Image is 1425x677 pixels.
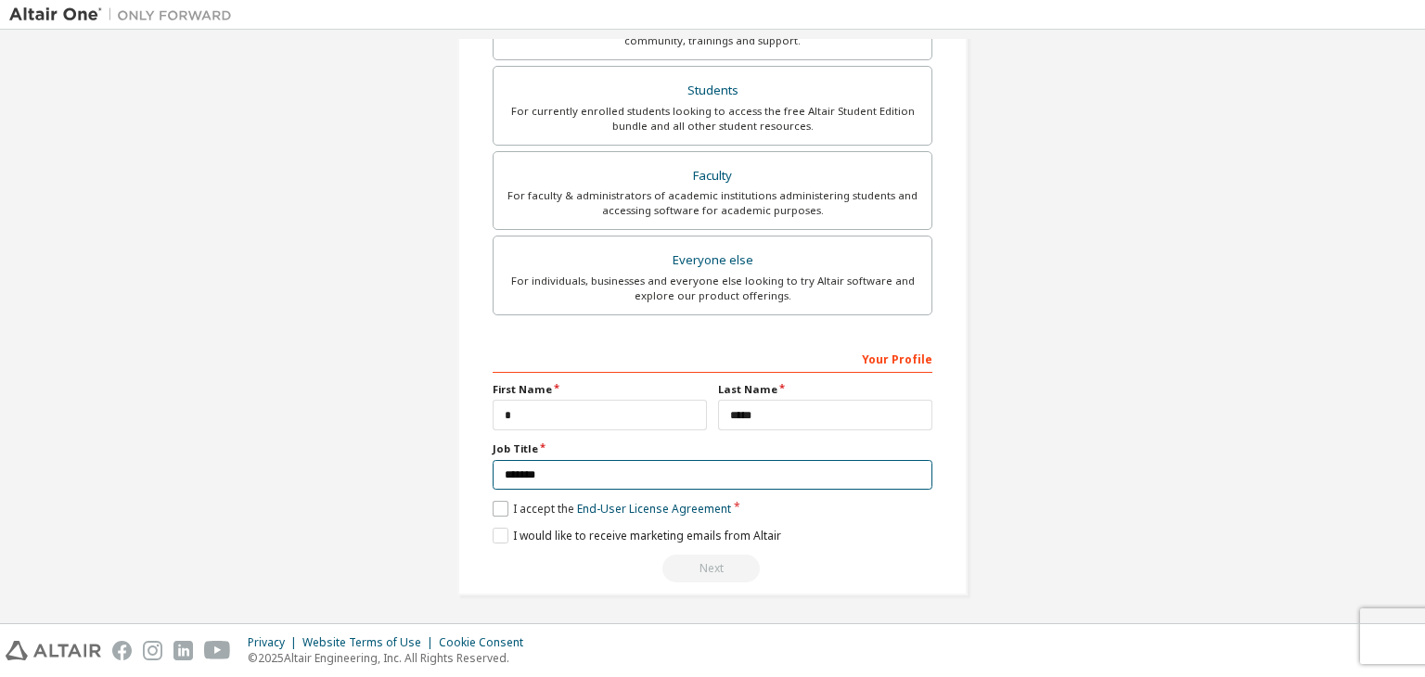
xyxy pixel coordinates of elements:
[493,528,781,543] label: I would like to receive marketing emails from Altair
[505,248,920,274] div: Everyone else
[9,6,241,24] img: Altair One
[505,78,920,104] div: Students
[505,188,920,218] div: For faculty & administrators of academic institutions administering students and accessing softwa...
[577,501,731,517] a: End-User License Agreement
[248,650,534,666] p: © 2025 Altair Engineering, Inc. All Rights Reserved.
[302,635,439,650] div: Website Terms of Use
[493,382,707,397] label: First Name
[493,501,731,517] label: I accept the
[112,641,132,660] img: facebook.svg
[505,163,920,189] div: Faculty
[493,343,932,373] div: Your Profile
[505,274,920,303] div: For individuals, businesses and everyone else looking to try Altair software and explore our prod...
[173,641,193,660] img: linkedin.svg
[493,555,932,582] div: Read and acccept EULA to continue
[6,641,101,660] img: altair_logo.svg
[439,635,534,650] div: Cookie Consent
[718,382,932,397] label: Last Name
[143,641,162,660] img: instagram.svg
[505,104,920,134] div: For currently enrolled students looking to access the free Altair Student Edition bundle and all ...
[248,635,302,650] div: Privacy
[493,441,932,456] label: Job Title
[204,641,231,660] img: youtube.svg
